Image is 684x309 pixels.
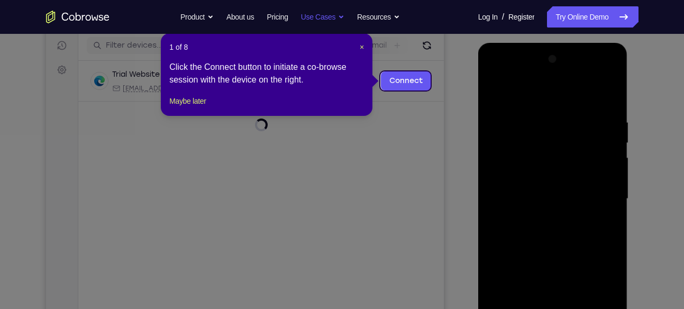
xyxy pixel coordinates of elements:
[508,6,534,28] a: Register
[77,79,190,87] span: web@example.com
[197,79,262,87] div: App
[119,68,121,70] div: New devices found.
[478,6,498,28] a: Log In
[357,6,400,28] button: Resources
[372,32,389,49] button: Refresh
[226,6,254,28] a: About us
[66,64,114,75] div: Trial Website
[210,35,243,46] label: demo_id
[360,42,364,52] button: Close Tour
[335,66,385,85] a: Connect
[6,6,25,25] a: Connect
[66,79,190,87] div: Email
[301,6,344,28] button: Use Cases
[32,56,398,96] div: Open device details
[169,61,364,86] div: Click the Connect button to initiate a co-browse session with the device on the right.
[502,11,504,23] span: /
[322,35,341,46] label: Email
[268,79,296,87] span: +11 more
[547,6,638,28] a: Try Online Demo
[169,95,206,107] button: Maybe later
[6,55,25,74] a: Settings
[6,31,25,50] a: Sessions
[267,6,288,28] a: Pricing
[118,65,145,74] div: Online
[180,6,214,28] button: Product
[60,35,193,46] input: Filter devices...
[207,79,262,87] span: Cobrowse demo
[41,6,98,23] h1: Connect
[360,43,364,51] span: ×
[169,42,188,52] span: 1 of 8
[46,11,110,23] a: Go to the home page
